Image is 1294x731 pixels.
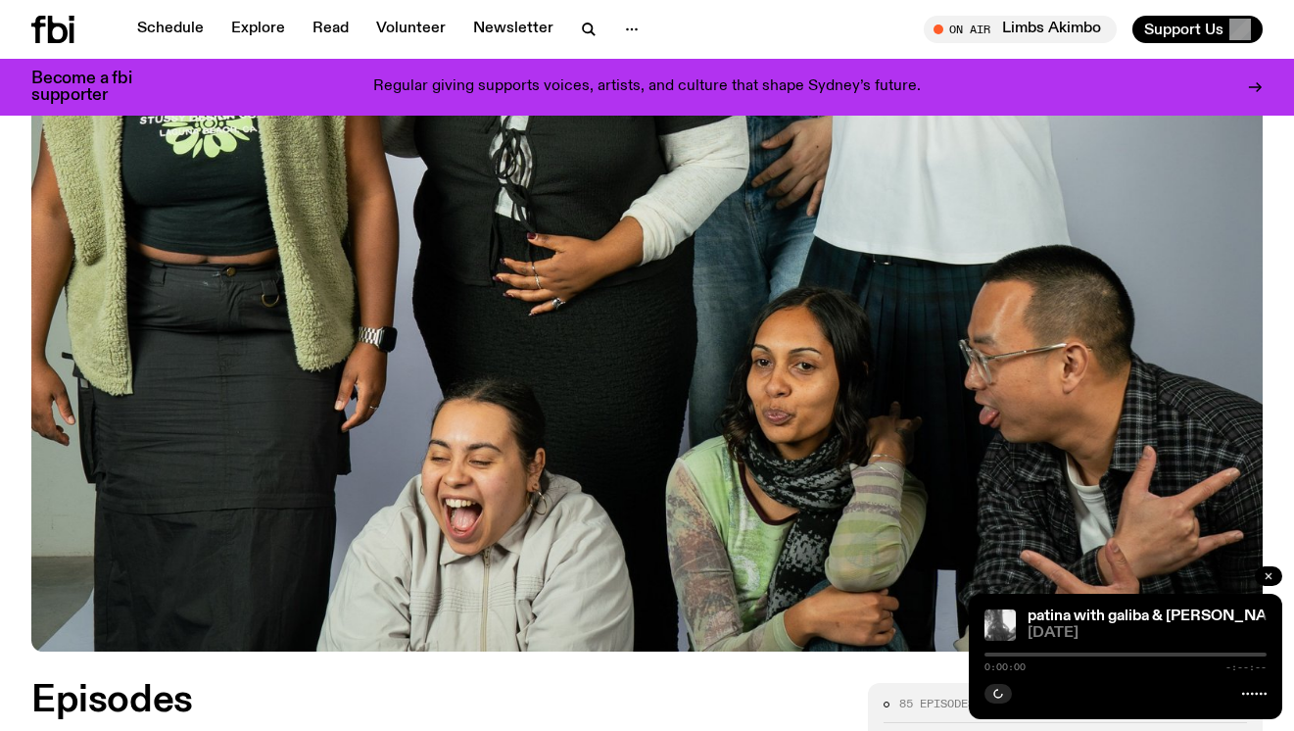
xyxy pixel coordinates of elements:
[31,71,157,104] h3: Become a fbi supporter
[984,662,1026,672] span: 0:00:00
[364,16,457,43] a: Volunteer
[31,683,844,718] h2: Episodes
[301,16,360,43] a: Read
[899,699,975,709] span: 85 episodes
[1225,662,1267,672] span: -:--:--
[1028,626,1267,641] span: [DATE]
[924,16,1117,43] button: On AirLimbs Akimbo
[461,16,565,43] a: Newsletter
[125,16,216,43] a: Schedule
[1132,16,1263,43] button: Support Us
[373,78,921,96] p: Regular giving supports voices, artists, and culture that shape Sydney’s future.
[1144,21,1223,38] span: Support Us
[219,16,297,43] a: Explore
